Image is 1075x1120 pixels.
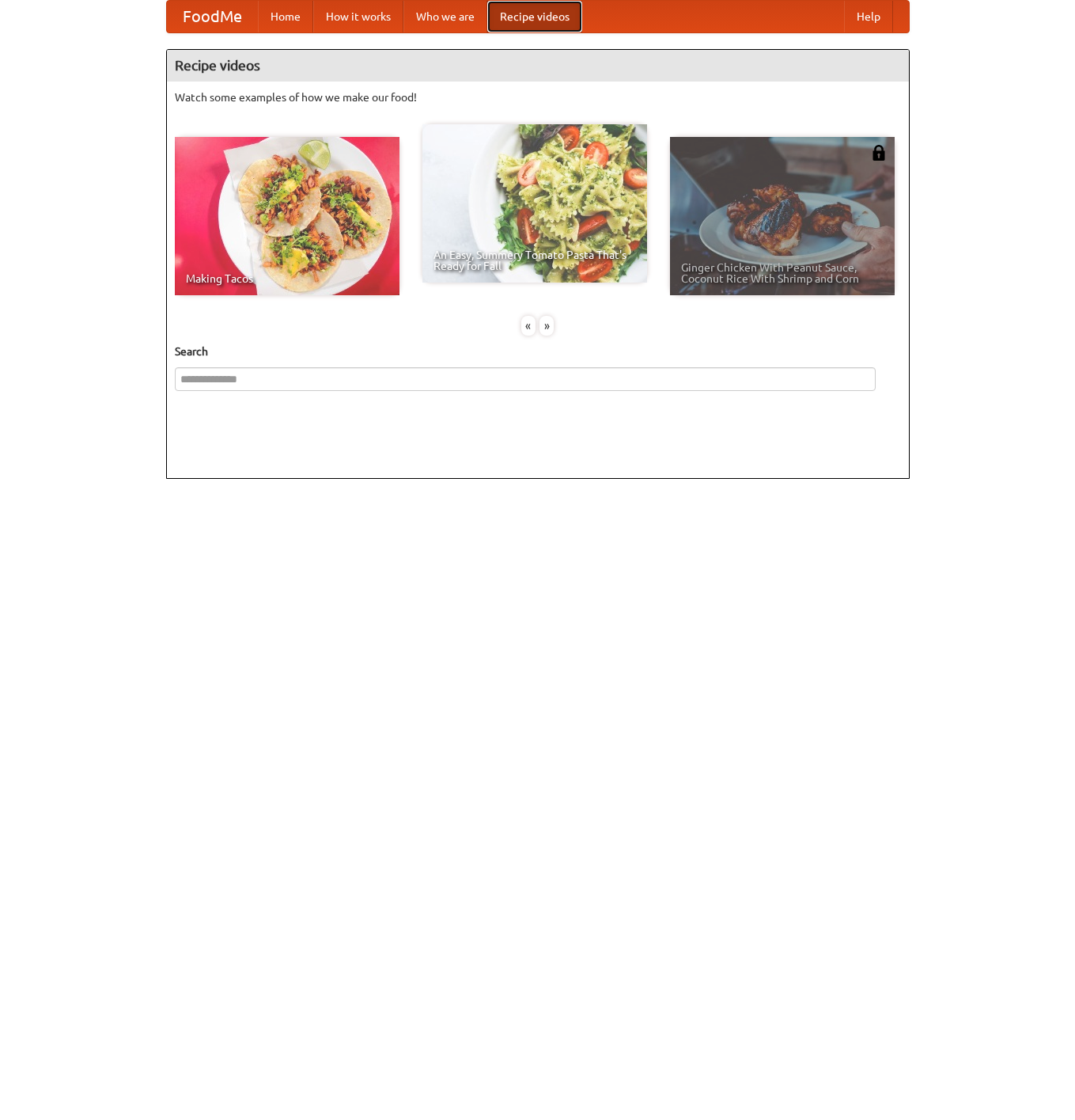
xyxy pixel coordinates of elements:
span: Making Tacos [186,273,388,284]
a: How it works [313,1,403,32]
a: Help [844,1,893,32]
img: 483408.png [871,145,887,161]
a: Who we are [403,1,487,32]
span: An Easy, Summery Tomato Pasta That's Ready for Fall [433,249,636,271]
a: An Easy, Summery Tomato Pasta That's Ready for Fall [422,124,647,283]
a: Recipe videos [487,1,582,32]
h4: Recipe videos [167,50,909,82]
a: Home [258,1,313,32]
div: » [539,316,554,336]
p: Watch some examples of how we make our food! [175,89,901,105]
div: « [521,316,536,336]
h5: Search [175,344,901,359]
a: FoodMe [167,1,258,32]
a: Making Tacos [175,137,399,295]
